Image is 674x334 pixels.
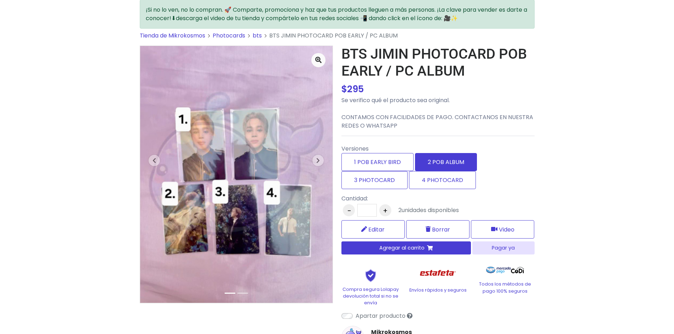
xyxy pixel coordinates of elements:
h1: BTS JIMIN PHOTOCARD POB EARLY / PC ALBUM [341,46,535,80]
button: Agregar al carrito [341,241,471,254]
p: Se verifico qué el producto sea original. CONTAMOS CON FACILIDADES DE PAGO. CONTACTANOS EN NUESTR... [341,96,535,130]
div: unidades disponibles [398,206,459,215]
a: Editar [341,220,405,239]
nav: breadcrumb [140,31,535,46]
div: Versiones [341,142,535,192]
p: Cantidad: [341,194,459,203]
a: Photocards [213,31,245,40]
img: Mercado Pago Logo [486,263,511,277]
button: Pagar ya [472,241,534,254]
button: - [343,204,355,216]
p: Envíos rápidos y seguros [409,287,467,293]
button: Video [471,220,534,239]
img: Shield [353,269,388,282]
img: Estafeta Logo [414,263,461,283]
i: Sólo tú verás el producto listado en tu tienda pero podrás venderlo si compartes su enlace directo [407,313,413,318]
label: 4 PHOTOCARD [409,171,476,189]
button: + [379,204,391,216]
img: medium_1745889039836.jpeg [140,46,333,303]
label: Apartar producto [356,312,405,320]
p: Todos los métodos de pago 100% seguros [476,281,535,294]
label: 2 POB ALBUM [415,153,477,171]
span: 295 [347,83,364,95]
span: ¡Si no lo ven, no lo compran. 🚀 Comparte, promociona y haz que tus productos lleguen a más person... [146,6,527,22]
a: Tienda de Mikrokosmos [140,31,205,40]
span: Borrar [432,225,450,234]
label: 1 POB EARLY BIRD [341,153,414,171]
div: $ [341,82,535,96]
span: Agregar al carrito [379,244,425,252]
span: 2 [398,206,402,214]
button: Borrar [406,220,470,239]
span: Editar [368,225,385,234]
label: 3 PHOTOCARD [341,171,408,189]
p: Compra segura Lolapay devolución total si no se envía [341,286,400,306]
span: BTS JIMIN PHOTOCARD POB EARLY / PC ALBUM [269,31,398,40]
a: bts [253,31,262,40]
img: Codi Logo [511,263,524,277]
span: Video [499,225,514,234]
